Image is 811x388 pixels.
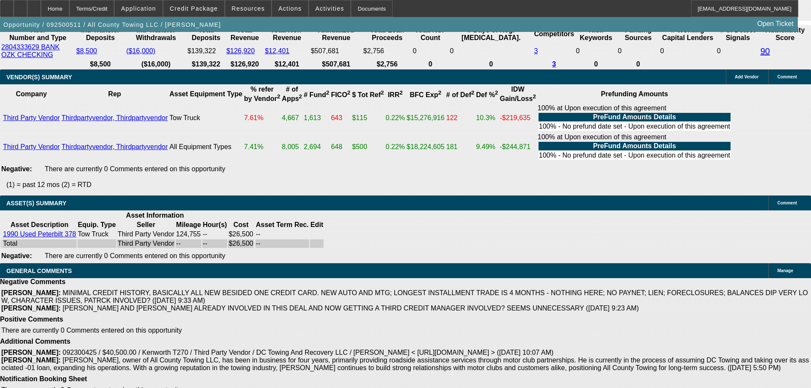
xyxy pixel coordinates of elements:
[760,26,810,42] th: Authenticity Score
[412,43,448,59] td: 0
[1,356,61,364] b: [PERSON_NAME]:
[438,89,441,96] sup: 2
[617,60,659,69] th: 0
[169,133,243,161] td: All Equipment Types
[1,289,808,304] span: MINIMAL CREDIT HISTORY, BASICALLY ALL NEW BESIDED ONE CREDIT CARD. NEW AUTO AND MTG; LONGEST INST...
[331,91,350,98] b: FICO
[3,230,76,238] a: 1990 Used Peterbilt 378
[500,86,536,102] b: IDW Gain/Loss
[310,60,362,69] th: $507,681
[233,221,249,228] b: Cost
[126,212,184,219] b: Asset Information
[330,104,351,132] td: 643
[117,230,175,239] td: Third Party Vendor
[203,221,227,228] b: Hour(s)
[244,104,281,132] td: 7.61%
[6,267,72,274] span: GENERAL COMMENTS
[1,327,182,334] span: There are currently 0 Comments entered on this opportunity
[108,90,121,98] b: Rep
[228,230,254,239] td: $26,500
[310,221,324,229] th: Edit
[202,239,227,248] td: --
[282,86,302,102] b: # of Apps
[450,60,533,69] th: 0
[255,221,309,229] th: Asset Term Recommendation
[63,349,553,356] span: 092300425 / $40,500.00 / Kenworth T270 / Third Party Vendor / DC Towing And Recovery LLC / [PERSO...
[169,104,243,132] td: Tow Truck
[495,89,498,96] sup: 2
[330,133,351,161] td: 648
[476,91,498,98] b: Def %
[352,133,384,161] td: $500
[265,47,289,55] a: $12,401
[499,133,536,161] td: -$244,871
[1,305,61,312] b: [PERSON_NAME]:
[226,26,264,42] th: Total Revenue
[228,239,254,248] td: $26,500
[244,133,281,161] td: 7.41%
[61,114,168,121] a: Thirdpartyvendor, Thirdpartyvendor
[45,252,225,259] span: There are currently 0 Comments entered on this opportunity
[446,91,474,98] b: # of Def
[304,104,330,132] td: 1,613
[388,91,403,98] b: IRR
[226,47,255,55] a: $126,920
[777,75,797,79] span: Comment
[538,104,731,132] div: 100% at Upon execution of this agreement
[1,165,32,172] b: Negative:
[760,46,770,56] a: 90
[576,43,617,59] td: 0
[352,91,384,98] b: $ Tot Ref
[6,181,811,189] p: (1) = past 12 mos (2) = RTD
[187,43,225,59] td: $139,322
[777,201,797,205] span: Comment
[754,17,797,31] a: Open Ticket
[11,221,69,228] b: Asset Description
[534,47,538,55] a: 3
[1,43,60,58] a: 2804333629 BANK OZK CHECKING
[777,268,793,273] span: Manage
[45,165,225,172] span: There are currently 0 Comments entered on this opportunity
[255,230,309,239] td: --
[412,26,448,42] th: Sum of the Total NSF Count and Total Overdraft Fee Count from Ocrolus
[176,239,202,248] td: --
[6,200,66,207] span: ASSET(S) SUMMARY
[539,151,731,160] td: 100% - No prefund date set - Upon execution of this agreement
[576,60,617,69] th: 0
[304,91,330,98] b: # Fund
[170,5,218,12] span: Credit Package
[539,122,731,131] td: 100% - No prefund date set - Upon execution of this agreement
[281,104,302,132] td: 4,667
[187,60,225,69] th: $139,322
[3,21,221,28] span: Opportunity / 092500511 / All County Towing LLC / [PERSON_NAME]
[399,89,402,96] sup: 2
[278,5,302,12] span: Actions
[255,239,309,248] td: --
[77,230,116,239] td: Tow Truck
[311,47,361,55] div: $507,681
[61,143,168,150] a: Thirdpartyvendor, Thirdpartyvendor
[121,5,156,12] span: Application
[660,47,664,55] span: 0
[126,47,155,55] a: ($16,000)
[352,104,384,132] td: $115
[281,133,302,161] td: 8,005
[471,89,474,96] sup: 2
[277,93,280,100] sup: 2
[3,114,60,121] a: Third Party Vendor
[410,91,441,98] b: BFC Exp
[256,221,309,228] b: Asset Term Rec.
[385,133,405,161] td: 0.22%
[446,133,475,161] td: 181
[347,89,350,96] sup: 2
[1,252,32,259] b: Negative:
[412,60,448,69] th: 0
[593,142,676,149] b: PreFund Amounts Details
[3,143,60,150] a: Third Party Vendor
[202,230,227,239] td: --
[363,26,411,42] th: Total Loan Proceeds
[363,60,411,69] th: $2,756
[538,133,731,161] div: 100% at Upon execution of this agreement
[304,133,330,161] td: 2,694
[660,26,716,42] th: # Working Capital Lenders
